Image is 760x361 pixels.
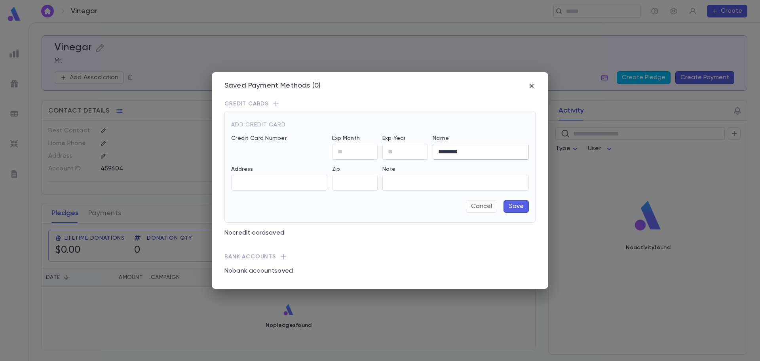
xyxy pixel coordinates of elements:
[466,200,497,213] button: Cancel
[231,135,327,141] p: Credit Card Number
[231,122,286,128] span: Add Credit Card
[382,135,405,141] label: Exp Year
[433,135,449,141] label: Name
[231,166,253,172] label: Address
[224,254,276,260] span: Bank Accounts
[231,144,327,160] iframe: card
[224,101,269,107] span: Credit Cards
[332,135,360,141] label: Exp Month
[224,267,536,275] p: No bank account saved
[382,166,396,172] label: Note
[224,82,321,90] div: Saved Payment Methods (0)
[332,166,340,172] label: Zip
[224,229,536,237] p: No credit card saved
[503,200,529,213] button: Save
